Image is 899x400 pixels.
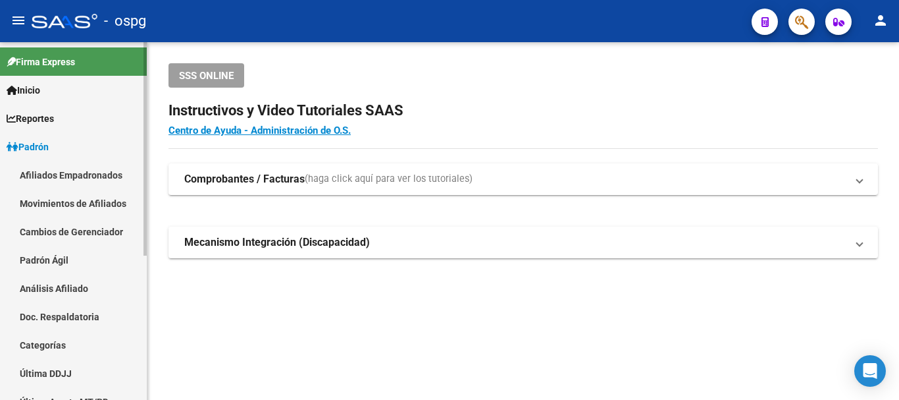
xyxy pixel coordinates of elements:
mat-expansion-panel-header: Comprobantes / Facturas(haga click aquí para ver los tutoriales) [168,163,878,195]
span: Padrón [7,140,49,154]
span: SSS ONLINE [179,70,234,82]
span: - ospg [104,7,146,36]
mat-icon: menu [11,13,26,28]
div: Open Intercom Messenger [854,355,886,387]
mat-icon: person [873,13,888,28]
span: Firma Express [7,55,75,69]
strong: Mecanismo Integración (Discapacidad) [184,235,370,250]
strong: Comprobantes / Facturas [184,172,305,186]
span: Inicio [7,83,40,98]
a: Centro de Ayuda - Administración de O.S. [168,125,351,136]
span: Reportes [7,111,54,126]
span: (haga click aquí para ver los tutoriales) [305,172,473,186]
h2: Instructivos y Video Tutoriales SAAS [168,98,878,123]
mat-expansion-panel-header: Mecanismo Integración (Discapacidad) [168,227,878,258]
button: SSS ONLINE [168,63,244,88]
